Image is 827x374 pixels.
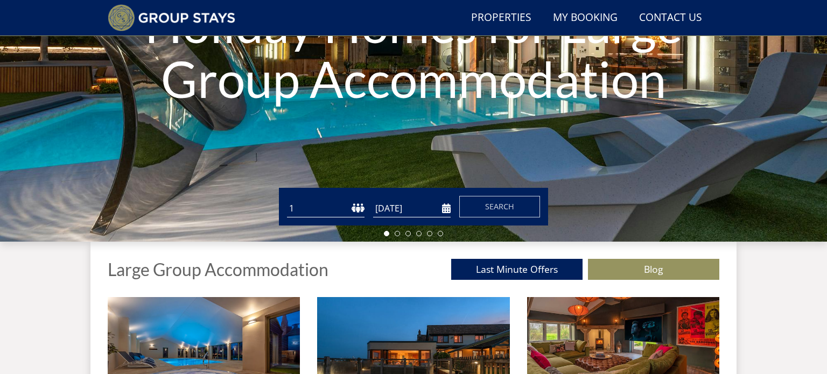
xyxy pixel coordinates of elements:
a: Contact Us [635,6,706,30]
a: Properties [467,6,536,30]
a: Last Minute Offers [451,259,583,280]
h1: Large Group Accommodation [108,260,328,279]
a: My Booking [549,6,622,30]
button: Search [459,196,540,217]
a: Blog [588,259,719,280]
input: Arrival Date [373,200,451,217]
span: Search [485,201,514,211]
img: Group Stays [108,4,235,31]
